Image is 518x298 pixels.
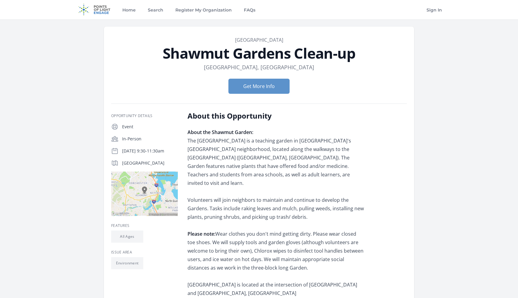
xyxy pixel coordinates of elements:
[111,113,178,118] h3: Opportunity Details
[228,79,290,94] button: Get More Info
[235,37,283,43] a: [GEOGRAPHIC_DATA]
[111,172,178,216] img: Map
[122,160,178,166] p: [GEOGRAPHIC_DATA]
[204,63,314,71] dd: [GEOGRAPHIC_DATA], [GEOGRAPHIC_DATA]
[122,124,178,130] p: Event
[188,111,365,121] h2: About this Opportunity
[122,136,178,142] p: In-Person
[188,231,215,237] strong: Please note:
[111,231,143,243] li: All Ages
[122,148,178,154] p: [DATE] 9:30-11:30am
[111,250,178,255] h3: Issue area
[111,257,143,269] li: Environment
[188,129,253,136] strong: About the Shawmut Garden:
[188,129,364,296] span: The [GEOGRAPHIC_DATA] is a teaching garden in [GEOGRAPHIC_DATA]'s [GEOGRAPHIC_DATA] neighborhood,...
[111,223,178,228] h3: Features
[111,46,407,61] h1: Shawmut Gardens Clean-up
